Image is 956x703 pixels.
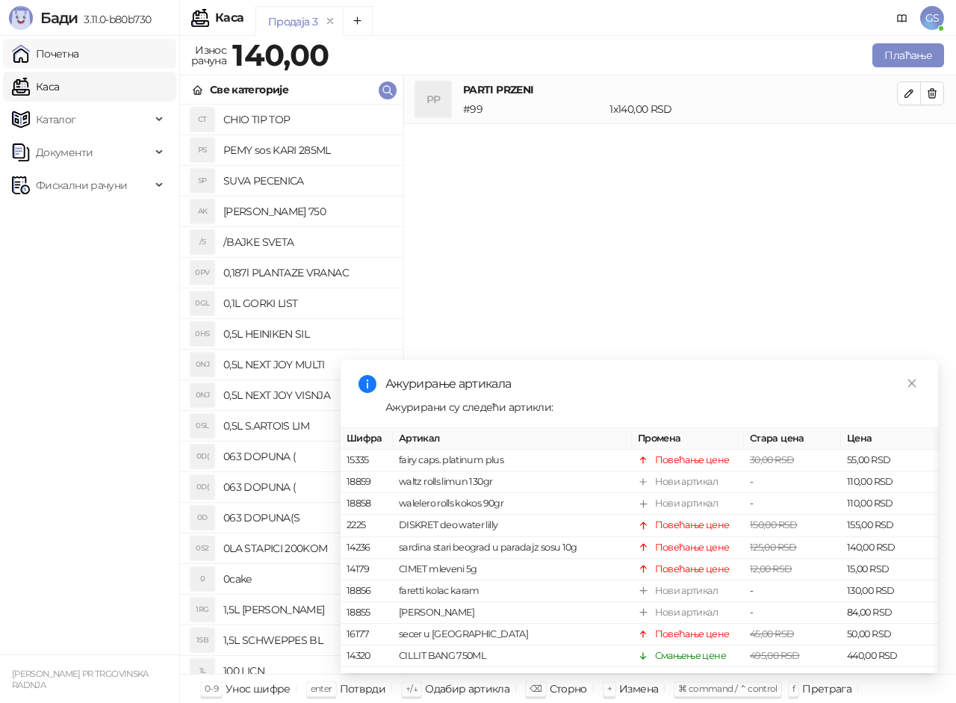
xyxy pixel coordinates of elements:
[268,13,317,30] div: Продаја 3
[655,648,726,663] div: Смањење цене
[190,567,214,591] div: 0
[190,506,214,530] div: 0D
[750,563,792,575] span: 12,00 RSD
[841,450,938,471] td: 55,00 RSD
[460,101,606,117] div: # 99
[841,515,938,536] td: 155,00 RSD
[385,399,920,415] div: Ажурирани су следећи артикли:
[190,199,214,223] div: AK
[655,474,718,489] div: Нови артикал
[341,580,393,602] td: 18856
[530,683,541,694] span: ⌫
[750,672,794,683] span: 38,00 RSD
[550,679,587,699] div: Сторно
[393,515,632,536] td: DISKRET deo water lilly
[190,353,214,377] div: 0NJ
[223,536,391,560] h4: 0LA STAPICI 200KOM
[36,137,93,167] span: Документи
[190,169,214,193] div: SP
[223,230,391,254] h4: /BAJKE SVETA
[311,683,332,694] span: enter
[341,624,393,645] td: 16177
[393,580,632,602] td: faretti kolac karam
[215,12,243,24] div: Каса
[655,670,730,685] div: Повећање цене
[190,445,214,468] div: 0D(
[36,170,127,200] span: Фискални рачуни
[190,536,214,560] div: 0S2
[920,6,944,30] span: GS
[393,667,632,689] td: EUROKREMBLOK 50G
[841,536,938,558] td: 140,00 RSD
[744,428,841,450] th: Стара цена
[190,475,214,499] div: 0D(
[78,13,151,26] span: 3.11.0-b80b730
[655,496,718,511] div: Нови артикал
[341,667,393,689] td: 6038
[385,375,920,393] div: Ажурирање артикала
[792,683,795,694] span: f
[205,683,218,694] span: 0-9
[223,414,391,438] h4: 0,5L S.ARTOIS LIM
[744,602,841,624] td: -
[210,81,288,98] div: Све категорије
[341,428,393,450] th: Шифра
[223,138,391,162] h4: PEMY sos KARI 285ML
[632,428,744,450] th: Промена
[190,108,214,131] div: CT
[393,428,632,450] th: Артикал
[655,453,730,468] div: Повећање цене
[619,679,658,699] div: Измена
[750,628,794,639] span: 45,00 RSD
[841,580,938,602] td: 130,00 RSD
[750,650,800,661] span: 495,00 RSD
[802,679,851,699] div: Претрага
[393,559,632,580] td: CIMET mleveni 5g
[750,519,798,530] span: 150,00 RSD
[12,72,59,102] a: Каса
[841,645,938,667] td: 440,00 RSD
[393,645,632,667] td: CILLIT BANG 750ML
[340,679,386,699] div: Потврди
[750,541,797,552] span: 125,00 RSD
[190,659,214,683] div: 1L
[606,101,900,117] div: 1 x 140,00 RSD
[393,602,632,624] td: [PERSON_NAME]
[223,261,391,285] h4: 0,187l PLANTAZE VRANAC
[393,493,632,515] td: walelero rolls kokos 90gr
[841,493,938,515] td: 110,00 RSD
[341,559,393,580] td: 14179
[190,138,214,162] div: PS
[223,659,391,683] h4: 100 LICN
[358,375,376,393] span: info-circle
[393,450,632,471] td: fairy caps. platinum plus
[223,445,391,468] h4: 063 DOPUNA (
[655,627,730,642] div: Повећање цене
[190,383,214,407] div: 0NJ
[190,628,214,652] div: 1SB
[607,683,612,694] span: +
[9,6,33,30] img: Logo
[750,454,794,465] span: 30,00 RSD
[393,536,632,558] td: sardina stari beograd u paradajz sosu 10g
[744,493,841,515] td: -
[655,539,730,554] div: Повећање цене
[890,6,914,30] a: Документација
[190,414,214,438] div: 0SL
[655,605,718,620] div: Нови артикал
[190,291,214,315] div: 0GL
[223,506,391,530] h4: 063 DOPUNA(S
[223,628,391,652] h4: 1,5L SCHWEPPES BL
[190,322,214,346] div: 0HS
[904,375,920,391] a: Close
[232,37,329,73] strong: 140,00
[841,667,938,689] td: 50,00 RSD
[341,602,393,624] td: 18855
[341,536,393,558] td: 14236
[393,471,632,493] td: waltz rolls limun 130gr
[223,475,391,499] h4: 063 DOPUNA (
[223,567,391,591] h4: 0cake
[841,428,938,450] th: Цена
[226,679,291,699] div: Унос шифре
[406,683,418,694] span: ↑/↓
